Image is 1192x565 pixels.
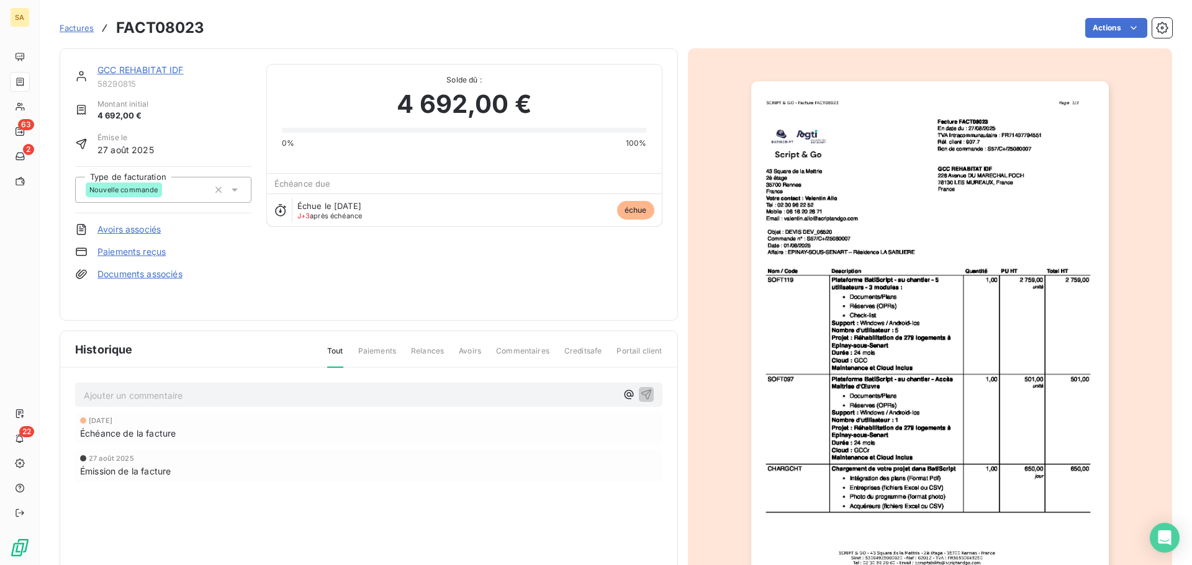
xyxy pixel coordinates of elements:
[97,223,161,236] a: Avoirs associés
[297,211,310,220] span: J+3
[60,22,94,34] a: Factures
[18,119,34,130] span: 63
[10,7,30,27] div: SA
[97,79,251,89] span: 58290815
[626,138,647,149] span: 100%
[564,345,602,367] span: Creditsafe
[97,143,154,156] span: 27 août 2025
[97,110,148,122] span: 4 692,00 €
[89,417,112,424] span: [DATE]
[411,345,444,367] span: Relances
[282,74,647,86] span: Solde dû :
[397,86,531,123] span: 4 692,00 €
[97,99,148,110] span: Montant initial
[274,179,331,189] span: Échéance due
[60,23,94,33] span: Factures
[297,201,361,211] span: Échue le [DATE]
[97,268,183,280] a: Documents associés
[1085,18,1147,38] button: Actions
[282,138,294,149] span: 0%
[89,455,134,462] span: 27 août 2025
[80,427,176,440] span: Échéance de la facture
[617,201,654,220] span: échue
[1150,523,1180,553] div: Open Intercom Messenger
[80,465,171,478] span: Émission de la facture
[75,341,133,358] span: Historique
[19,426,34,437] span: 22
[327,345,343,368] span: Tout
[496,345,549,367] span: Commentaires
[10,538,30,558] img: Logo LeanPay
[358,345,396,367] span: Paiements
[616,345,662,367] span: Portail client
[97,246,166,258] a: Paiements reçus
[459,345,481,367] span: Avoirs
[89,186,158,194] span: Nouvelle commande
[297,212,363,220] span: après échéance
[97,132,154,143] span: Émise le
[97,65,184,75] a: GCC REHABITAT IDF
[116,17,204,39] h3: FACT08023
[23,144,34,155] span: 2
